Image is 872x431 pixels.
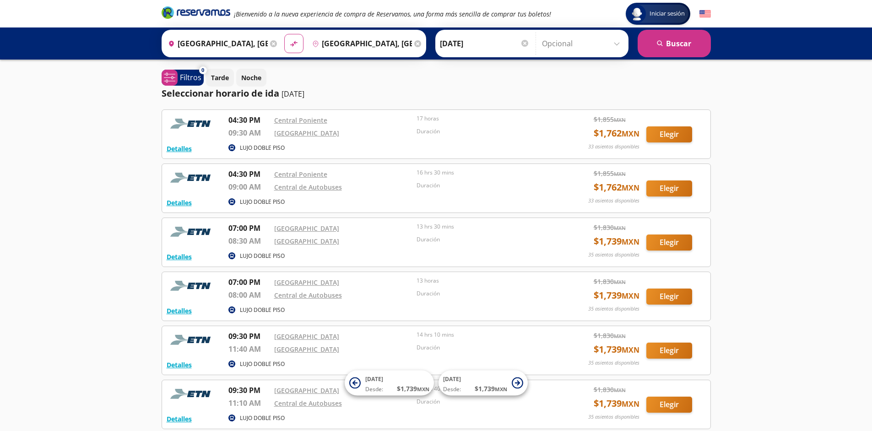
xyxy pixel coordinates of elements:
[206,69,234,87] button: Tarde
[614,224,626,231] small: MXN
[417,169,555,177] p: 16 hrs 30 mins
[588,413,639,421] p: 35 asientos disponibles
[440,32,530,55] input: Elegir Fecha
[240,360,285,368] p: LUJO DOBLE PISO
[167,223,217,241] img: RESERVAMOS
[594,277,626,286] span: $ 1,830
[240,252,285,260] p: LUJO DOBLE PISO
[167,277,217,295] img: RESERVAMOS
[594,126,639,140] span: $ 1,762
[594,397,639,410] span: $ 1,739
[274,116,327,125] a: Central Poniente
[646,397,692,413] button: Elegir
[397,384,429,393] span: $ 1,739
[167,306,192,316] button: Detalles
[167,198,192,207] button: Detalles
[167,252,192,262] button: Detalles
[417,127,555,136] p: Duración
[162,5,230,22] a: Brand Logo
[228,181,270,192] p: 09:00 AM
[594,115,626,124] span: $ 1,855
[417,277,555,285] p: 13 horas
[274,291,342,300] a: Central de Autobuses
[646,235,692,251] button: Elegir
[240,414,285,422] p: LUJO DOBLE PISO
[228,398,270,409] p: 11:10 AM
[417,398,555,406] p: Duración
[417,235,555,244] p: Duración
[365,375,383,383] span: [DATE]
[240,306,285,314] p: LUJO DOBLE PISO
[228,127,270,138] p: 09:30 AM
[622,237,639,247] small: MXN
[228,289,270,300] p: 08:00 AM
[594,169,626,178] span: $ 1,855
[622,345,639,355] small: MXN
[417,115,555,123] p: 17 horas
[274,399,342,408] a: Central de Autobuses
[588,251,639,259] p: 35 asientos disponibles
[228,344,270,355] p: 11:40 AM
[274,237,339,246] a: [GEOGRAPHIC_DATA]
[240,144,285,152] p: LUJO DOBLE PISO
[274,224,339,233] a: [GEOGRAPHIC_DATA]
[622,399,639,409] small: MXN
[162,70,204,86] button: 0Filtros
[646,289,692,305] button: Elegir
[588,197,639,205] p: 33 asientos disponibles
[699,8,711,20] button: English
[646,9,688,18] span: Iniciar sesión
[274,170,327,179] a: Central Poniente
[365,385,383,393] span: Desde:
[240,198,285,206] p: LUJO DOBLE PISO
[594,235,639,248] span: $ 1,739
[274,278,339,287] a: [GEOGRAPHIC_DATA]
[417,289,555,298] p: Duración
[234,10,551,18] em: ¡Bienvenido a la nueva experiencia de compra de Reservamos, una forma más sencilla de comprar tus...
[167,414,192,424] button: Detalles
[167,360,192,370] button: Detalles
[622,183,639,193] small: MXN
[241,73,261,82] p: Noche
[228,235,270,246] p: 08:30 AM
[443,385,461,393] span: Desde:
[274,386,339,395] a: [GEOGRAPHIC_DATA]
[164,32,268,55] input: Buscar Origen
[228,169,270,180] p: 04:30 PM
[236,69,266,87] button: Noche
[614,116,626,123] small: MXN
[588,143,639,151] p: 33 asientos disponibles
[274,183,342,191] a: Central de Autobuses
[594,331,626,340] span: $ 1,830
[622,291,639,301] small: MXN
[588,359,639,367] p: 35 asientos disponibles
[594,385,626,394] span: $ 1,830
[201,66,204,74] span: 0
[345,371,434,396] button: [DATE]Desde:$1,739MXN
[180,72,201,83] p: Filtros
[443,375,461,383] span: [DATE]
[588,305,639,313] p: 35 asientos disponibles
[439,371,528,396] button: [DATE]Desde:$1,739MXN
[167,144,192,153] button: Detalles
[274,345,339,354] a: [GEOGRAPHIC_DATA]
[167,115,217,133] img: RESERVAMOS
[638,30,711,57] button: Buscar
[622,129,639,139] small: MXN
[614,387,626,393] small: MXN
[542,32,624,55] input: Opcional
[495,386,507,393] small: MXN
[417,181,555,190] p: Duración
[167,331,217,349] img: RESERVAMOS
[417,331,555,339] p: 14 hrs 10 mins
[417,223,555,231] p: 13 hrs 30 mins
[594,343,639,356] span: $ 1,739
[417,386,429,393] small: MXN
[167,169,217,187] img: RESERVAMOS
[646,343,692,359] button: Elegir
[594,223,626,232] span: $ 1,830
[162,87,279,100] p: Seleccionar horario de ida
[228,223,270,234] p: 07:00 PM
[594,180,639,194] span: $ 1,762
[228,115,270,125] p: 04:30 PM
